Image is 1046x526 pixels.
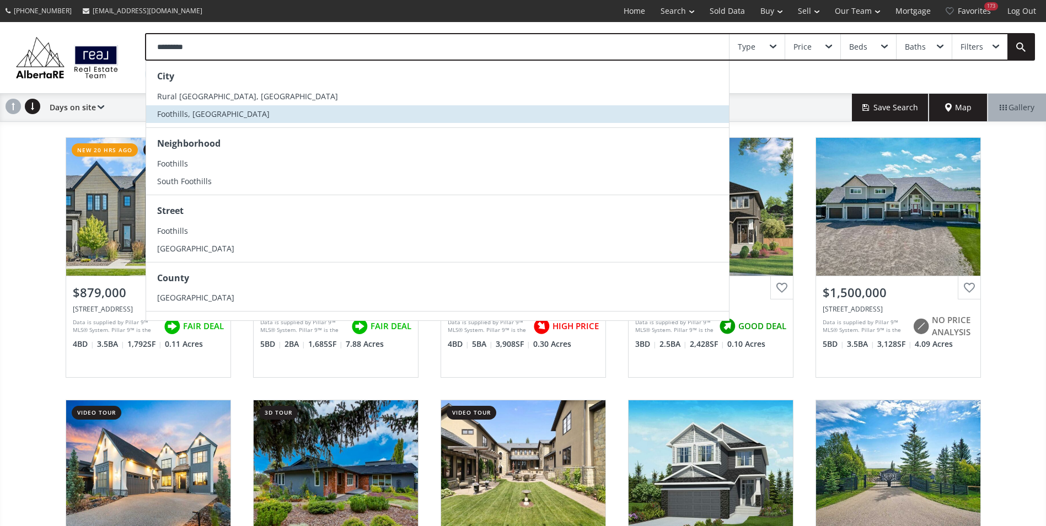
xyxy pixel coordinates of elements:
span: [EMAIL_ADDRESS][DOMAIN_NAME] [93,6,202,15]
div: Data is supplied by Pillar 9™ MLS® System. Pillar 9™ is the owner of the copyright in its MLS® Sy... [823,318,907,335]
div: $1,500,000 [823,284,974,301]
div: 1002 Harmony Parade, Rural Rocky View County, AB T3Z 0H1 [73,304,224,314]
span: 4 BD [448,339,469,350]
span: 2,428 SF [690,339,725,350]
span: South Foothills [157,176,212,186]
div: Gallery [988,94,1046,121]
span: 1,792 SF [127,339,162,350]
span: 5 BA [472,339,493,350]
span: [PHONE_NUMBER] [14,6,72,15]
span: Gallery [1000,102,1034,113]
span: NO PRICE ANALYSIS [932,314,974,338]
span: Foothills [157,158,188,169]
span: 3,128 SF [877,339,912,350]
span: 4.09 Acres [915,339,953,350]
a: [EMAIL_ADDRESS][DOMAIN_NAME] [77,1,208,21]
strong: City [157,70,174,82]
span: 3.5 BA [97,339,125,350]
span: [GEOGRAPHIC_DATA] [157,243,234,254]
div: Data is supplied by Pillar 9™ MLS® System. Pillar 9™ is the owner of the copyright in its MLS® Sy... [635,318,714,335]
span: 3.5 BA [847,339,875,350]
span: 0.10 Acres [727,339,765,350]
strong: County [157,272,189,284]
span: Foothills [157,226,188,236]
span: [GEOGRAPHIC_DATA] [157,292,234,303]
div: Type [738,43,755,51]
div: 173 [984,2,998,10]
div: Data is supplied by Pillar 9™ MLS® System. Pillar 9™ is the owner of the copyright in its MLS® Sy... [73,318,158,335]
button: Save Search [852,94,929,121]
span: 0.30 Acres [533,339,571,350]
img: Logo [11,34,123,81]
span: 0.11 Acres [165,339,203,350]
span: 3 BD [635,339,657,350]
span: FAIR DEAL [183,320,224,332]
span: 7.88 Acres [346,339,384,350]
div: Filters [961,43,983,51]
div: Data is supplied by Pillar 9™ MLS® System. Pillar 9™ is the owner of the copyright in its MLS® Sy... [448,318,528,335]
img: rating icon [348,315,371,337]
span: 1,685 SF [308,339,343,350]
div: Data is supplied by Pillar 9™ MLS® System. Pillar 9™ is the owner of the copyright in its MLS® Sy... [260,318,346,335]
span: 5 BD [260,339,282,350]
img: rating icon [161,315,183,337]
div: Baths [905,43,926,51]
span: 5 BD [823,339,844,350]
div: $879,000 [73,284,224,301]
a: new 20 hrs ago3d tour$879,000[STREET_ADDRESS]Data is supplied by Pillar 9™ MLS® System. Pillar 9™... [55,126,242,389]
div: [GEOGRAPHIC_DATA], [GEOGRAPHIC_DATA] [145,66,305,82]
div: Beds [849,43,867,51]
img: rating icon [716,315,738,337]
span: HIGH PRICE [552,320,599,332]
img: rating icon [910,315,932,337]
span: Map [945,102,972,113]
span: Foothills, [GEOGRAPHIC_DATA] [157,109,270,119]
span: 2 BA [285,339,305,350]
span: Rural [GEOGRAPHIC_DATA], [GEOGRAPHIC_DATA] [157,91,338,101]
span: 3,908 SF [496,339,530,350]
span: FAIR DEAL [371,320,411,332]
div: 19 Silhouette Way, Rural Rocky View County, AB t1x0g9 [823,304,974,314]
div: Price [793,43,812,51]
span: 2.5 BA [659,339,687,350]
div: Map [929,94,988,121]
span: 4 BD [73,339,94,350]
strong: Neighborhood [157,137,221,149]
strong: Street [157,205,184,217]
img: rating icon [530,315,552,337]
div: Days on site [44,94,104,121]
a: $1,500,000[STREET_ADDRESS]Data is supplied by Pillar 9™ MLS® System. Pillar 9™ is the owner of th... [804,126,992,389]
span: GOOD DEAL [738,320,786,332]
